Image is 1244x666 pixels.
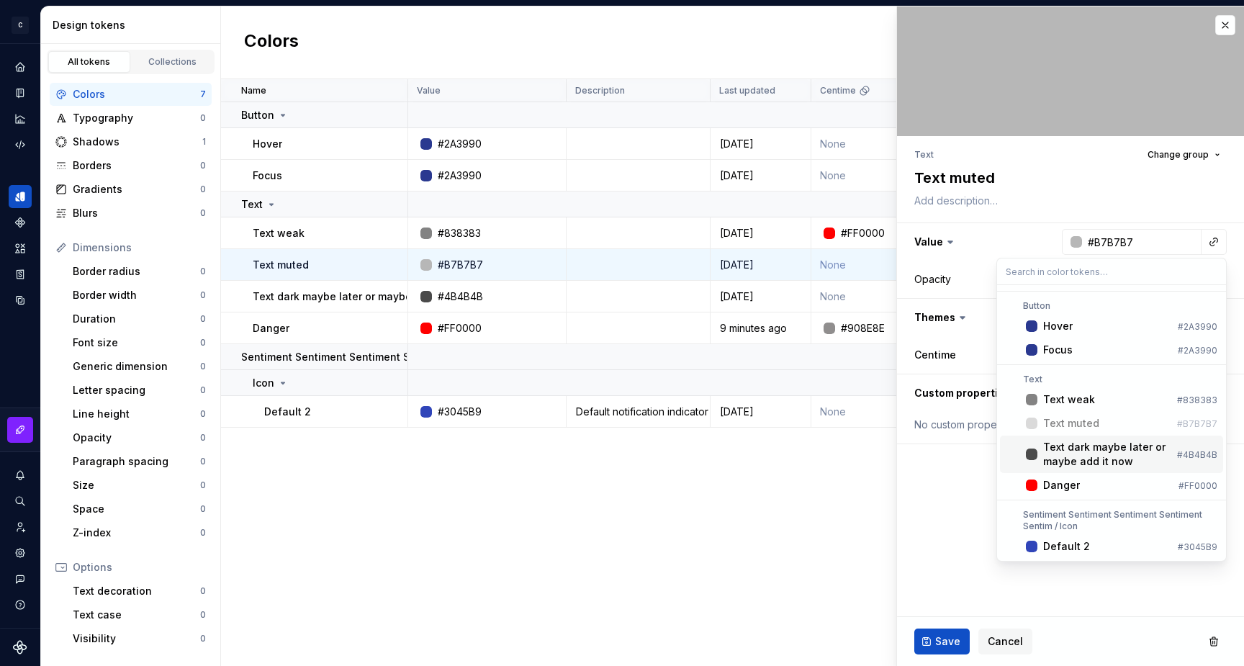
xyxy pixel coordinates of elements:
div: #2A3990 [1178,321,1217,333]
div: #4B4B4B [1177,449,1217,461]
div: #3045B9 [1178,541,1217,553]
div: #2A3990 [1178,345,1217,356]
div: Text muted [1043,416,1099,431]
input: Search in color tokens… [997,258,1226,284]
div: #838383 [1177,395,1217,406]
div: Button [1000,300,1223,312]
div: Text [1000,374,1223,385]
div: Search in color tokens… [997,285,1226,561]
div: #FF0000 [1178,480,1217,492]
div: Text weak [1043,392,1095,407]
div: Hover [1043,319,1073,333]
div: Focus [1043,343,1073,357]
div: #B7B7B7 [1177,418,1217,430]
div: Danger [1043,478,1080,492]
div: Text dark maybe later or maybe add it now [1043,440,1171,469]
div: Sentiment Sentiment Sentiment Sentiment Sentim / Icon [1000,509,1223,532]
div: Default 2 [1043,539,1090,554]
